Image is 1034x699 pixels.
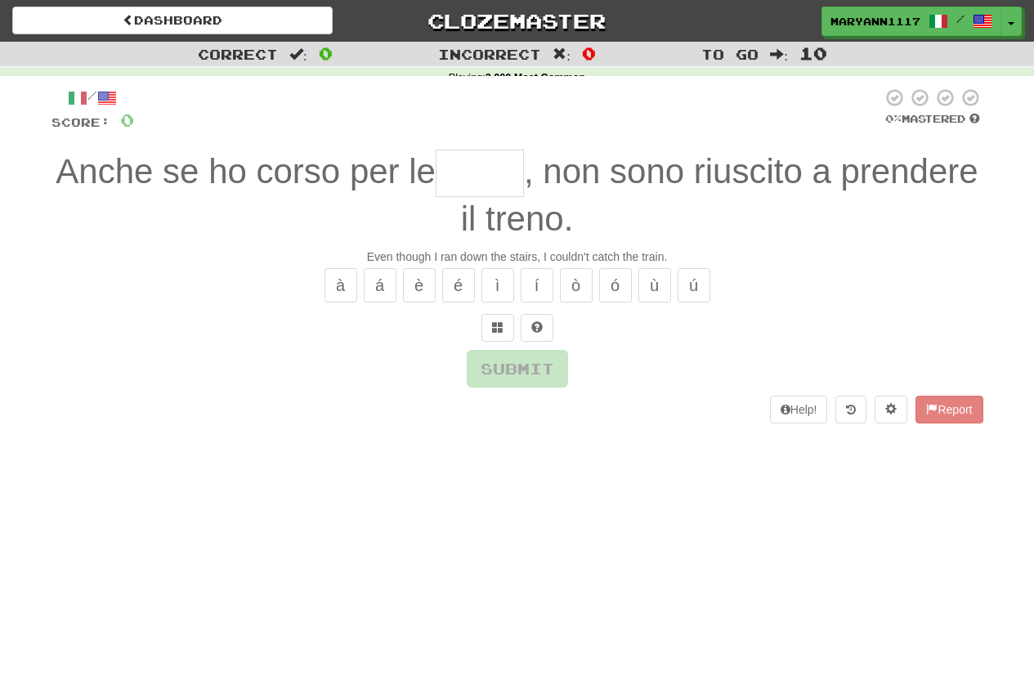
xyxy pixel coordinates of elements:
span: Incorrect [438,46,541,62]
span: : [553,47,571,61]
a: Clozemaster [357,7,678,35]
span: / [956,13,965,25]
span: 0 [582,43,596,63]
a: MaryAnn1117 / [821,7,1001,36]
button: á [364,268,396,302]
div: / [51,87,134,108]
span: MaryAnn1117 [830,14,920,29]
button: à [325,268,357,302]
span: , non sono riuscito a prendere il treno. [461,152,978,239]
span: To go [701,46,759,62]
div: Even though I ran down the stairs, I couldn't catch the train. [51,249,983,265]
button: è [403,268,436,302]
button: ì [481,268,514,302]
button: Single letter hint - you only get 1 per sentence and score half the points! alt+h [521,314,553,342]
button: í [521,268,553,302]
span: Anche se ho corso per le [56,152,436,190]
button: Help! [770,396,828,423]
span: : [289,47,307,61]
button: ú [678,268,710,302]
span: 0 % [885,112,902,125]
span: Correct [198,46,278,62]
span: 0 [120,110,134,130]
strong: 3,000 Most Common [486,72,585,83]
button: Round history (alt+y) [835,396,866,423]
span: 0 [319,43,333,63]
button: ó [599,268,632,302]
button: Submit [467,350,568,388]
button: Report [915,396,983,423]
span: 10 [799,43,827,63]
a: Dashboard [12,7,333,34]
div: Mastered [882,112,983,127]
button: ò [560,268,593,302]
button: é [442,268,475,302]
button: ù [638,268,671,302]
span: : [770,47,788,61]
span: Score: [51,115,110,129]
button: Switch sentence to multiple choice alt+p [481,314,514,342]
